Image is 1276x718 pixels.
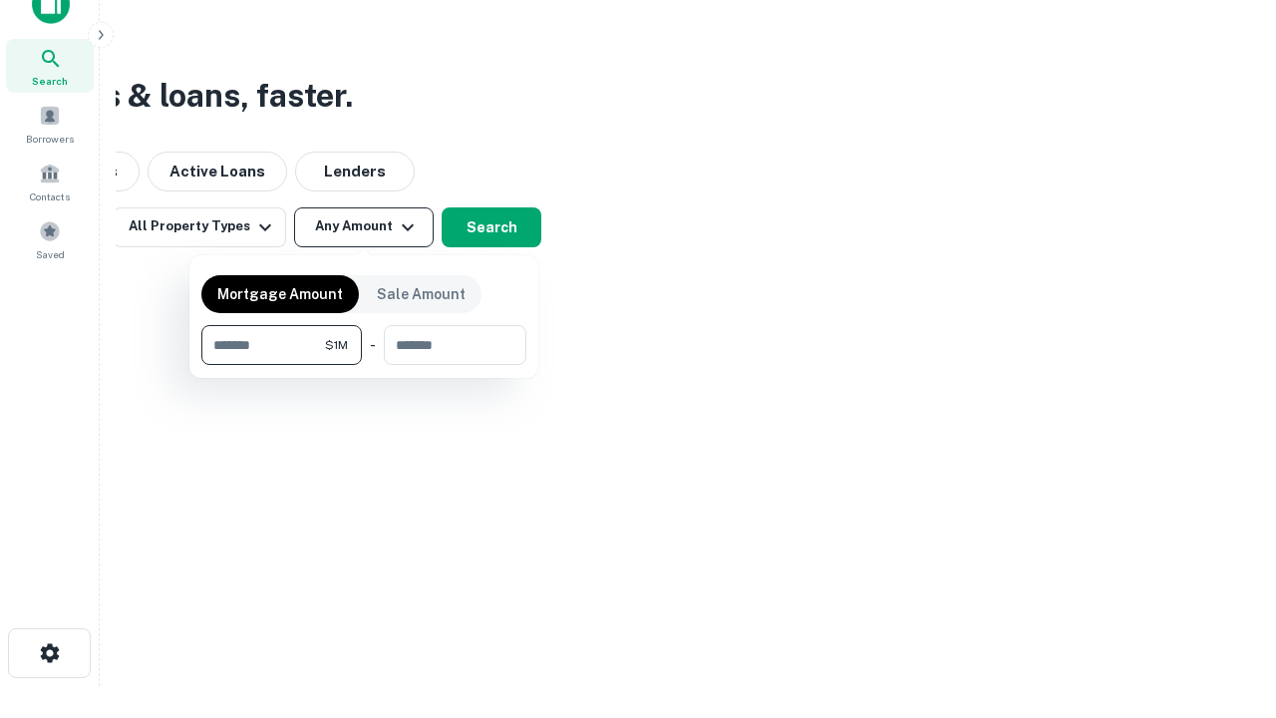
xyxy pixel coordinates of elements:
[1176,558,1276,654] iframe: Chat Widget
[377,283,466,305] p: Sale Amount
[325,336,348,354] span: $1M
[370,325,376,365] div: -
[217,283,343,305] p: Mortgage Amount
